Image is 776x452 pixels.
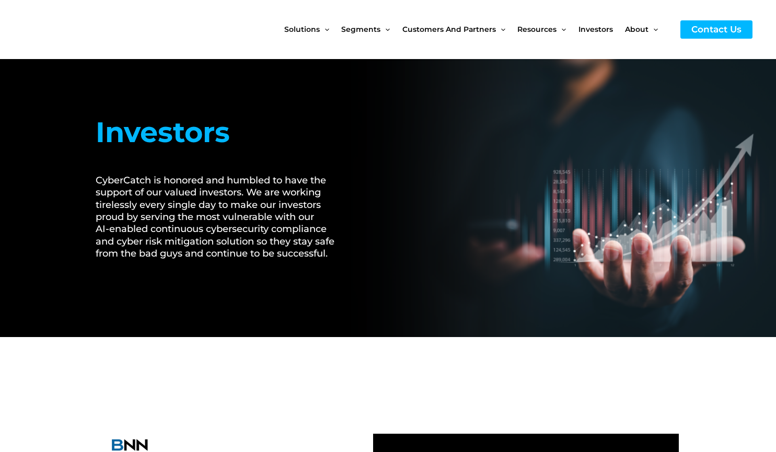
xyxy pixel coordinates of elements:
[341,7,380,51] span: Segments
[578,7,625,51] a: Investors
[648,7,658,51] span: Menu Toggle
[18,8,144,51] img: CyberCatch
[517,7,557,51] span: Resources
[284,7,670,51] nav: Site Navigation: New Main Menu
[578,7,613,51] span: Investors
[496,7,505,51] span: Menu Toggle
[320,7,329,51] span: Menu Toggle
[557,7,566,51] span: Menu Toggle
[680,20,752,39] a: Contact Us
[625,7,648,51] span: About
[284,7,320,51] span: Solutions
[96,175,347,260] h2: CyberCatch is honored and humbled to have the support of our valued investors. We are working tir...
[402,7,496,51] span: Customers and Partners
[380,7,390,51] span: Menu Toggle
[96,111,347,154] h1: Investors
